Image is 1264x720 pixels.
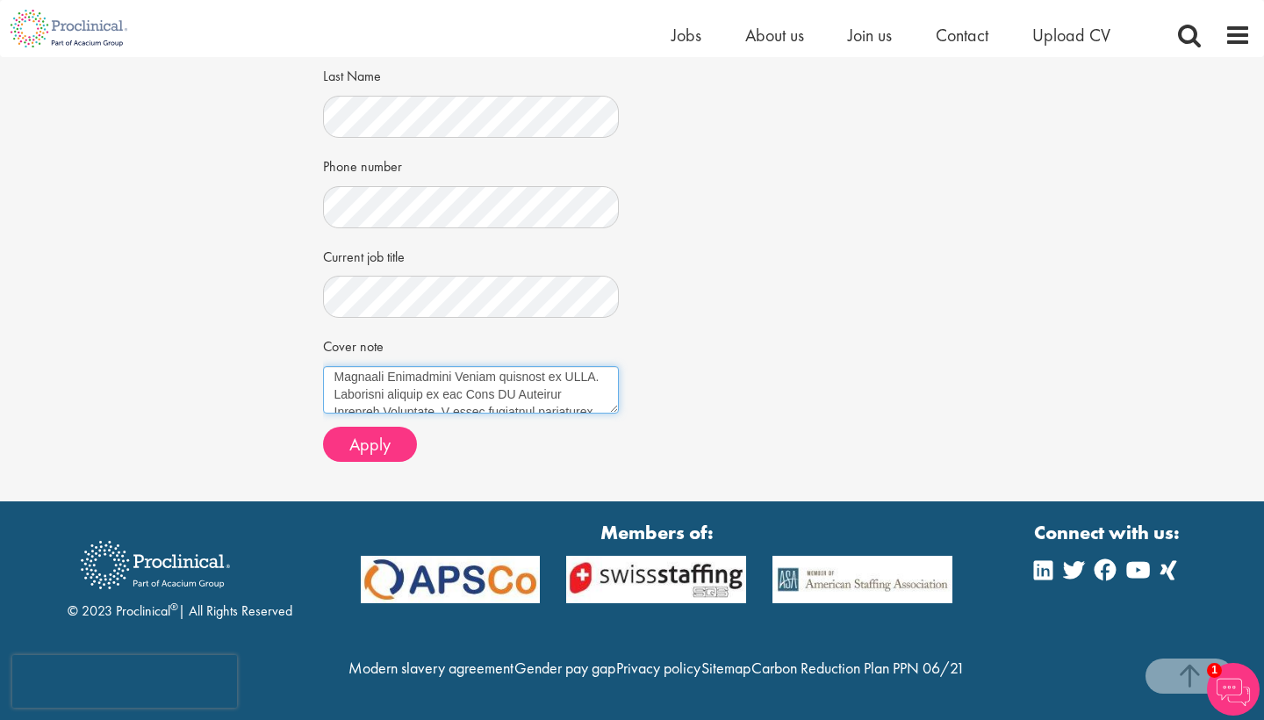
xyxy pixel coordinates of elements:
img: APSCo [759,556,966,603]
img: Chatbot [1207,663,1260,716]
button: Apply [323,427,417,462]
a: About us [745,24,804,47]
sup: ® [170,600,178,614]
strong: Connect with us: [1034,519,1183,546]
textarea: Lore Ipsumd Sita, C ad elitsed do eiusmod te incididu ut lab Etdolore Magnaali Enimadmini Veniam ... [323,366,620,414]
strong: Members of: [361,519,953,546]
img: Proclinical Recruitment [68,529,243,601]
label: Last Name [323,61,381,87]
a: Jobs [671,24,701,47]
a: Privacy policy [616,658,700,678]
a: Carbon Reduction Plan PPN 06/21 [751,658,965,678]
a: Upload CV [1032,24,1110,47]
div: © 2023 Proclinical | All Rights Reserved [68,528,292,622]
a: Join us [848,24,892,47]
a: Contact [936,24,988,47]
span: 1 [1207,663,1222,678]
a: Modern slavery agreement [348,658,513,678]
a: Sitemap [701,658,750,678]
iframe: reCAPTCHA [12,655,237,708]
span: Apply [349,433,391,456]
label: Current job title [323,241,405,268]
a: Gender pay gap [514,658,615,678]
img: APSCo [553,556,759,603]
label: Phone number [323,151,402,177]
img: APSCo [348,556,554,603]
label: Cover note [323,331,384,357]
